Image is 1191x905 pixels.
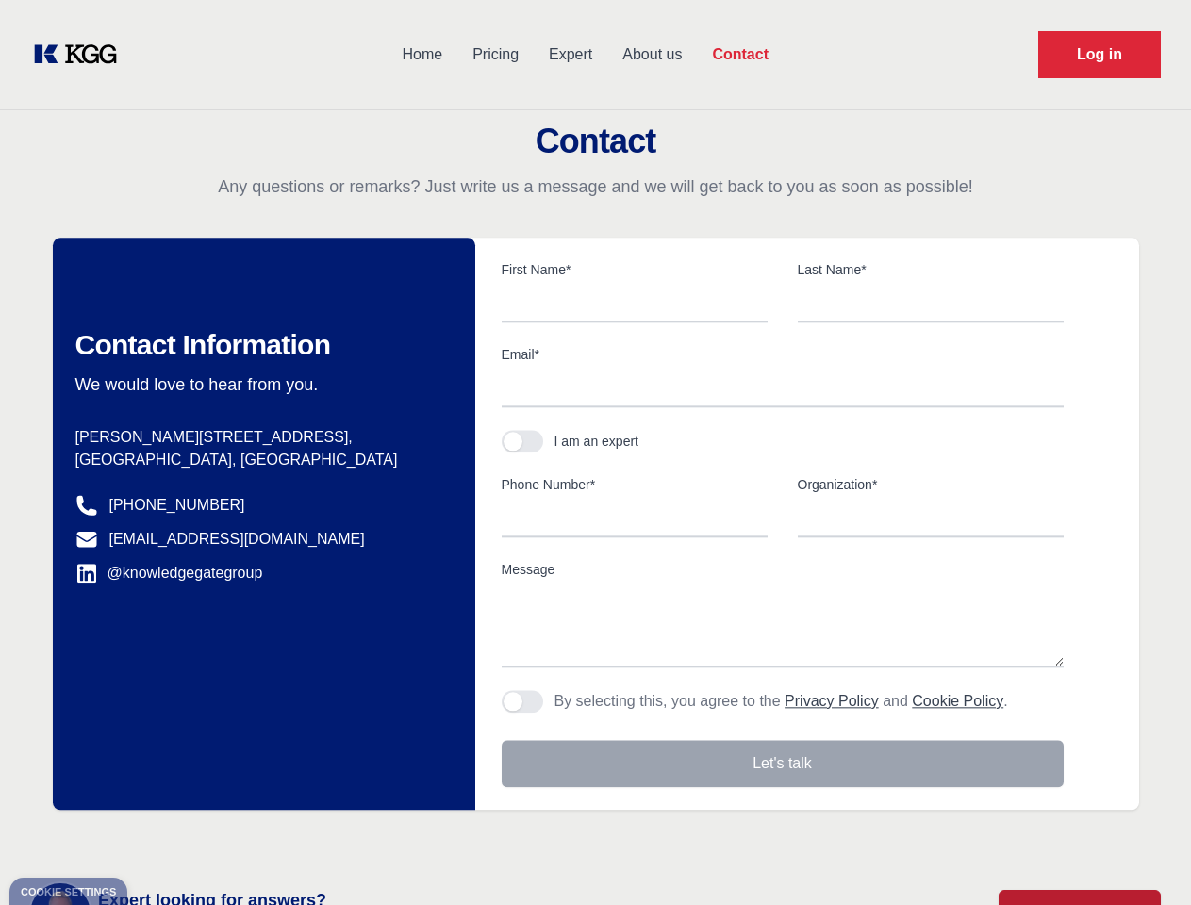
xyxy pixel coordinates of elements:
a: Cookie Policy [912,693,1003,709]
div: Cookie settings [21,887,116,897]
p: [GEOGRAPHIC_DATA], [GEOGRAPHIC_DATA] [75,449,445,471]
h2: Contact [23,123,1168,160]
h2: Contact Information [75,328,445,362]
a: Privacy Policy [785,693,879,709]
p: We would love to hear from you. [75,373,445,396]
button: Let's talk [502,740,1064,787]
p: By selecting this, you agree to the and . [554,690,1008,713]
a: Pricing [457,30,534,79]
iframe: Chat Widget [1097,814,1191,905]
p: Any questions or remarks? Just write us a message and we will get back to you as soon as possible! [23,175,1168,198]
a: Expert [534,30,607,79]
a: Contact [697,30,784,79]
label: Organization* [798,475,1064,494]
a: About us [607,30,697,79]
label: Last Name* [798,260,1064,279]
label: First Name* [502,260,768,279]
label: Email* [502,345,1064,364]
div: I am an expert [554,432,639,451]
label: Phone Number* [502,475,768,494]
a: @knowledgegategroup [75,562,263,584]
label: Message [502,560,1064,579]
a: [PHONE_NUMBER] [109,494,245,517]
a: Request Demo [1038,31,1161,78]
p: [PERSON_NAME][STREET_ADDRESS], [75,426,445,449]
a: KOL Knowledge Platform: Talk to Key External Experts (KEE) [30,40,132,70]
a: Home [387,30,457,79]
a: [EMAIL_ADDRESS][DOMAIN_NAME] [109,528,365,551]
